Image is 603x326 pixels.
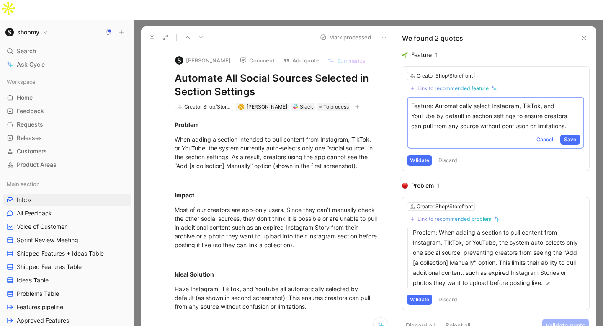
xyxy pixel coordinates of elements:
span: Features pipeline [17,303,63,311]
span: Home [17,93,33,102]
div: Link to recommended feature [417,85,489,92]
div: Creator Shop/Storefront [184,103,231,111]
span: Shipped Features Table [17,263,82,271]
button: Mark processed [316,31,375,43]
strong: Impact [175,191,194,199]
button: Summarize [324,55,369,67]
div: Have Instagram, TikTok, and YouTube all automatically selected by default (as shown in second scr... [175,285,379,311]
button: Validate [407,295,432,305]
a: Voice of Customer [3,220,131,233]
span: Inbox [17,196,32,204]
span: Ideas Table [17,276,49,285]
button: logo[PERSON_NAME] [171,54,234,67]
a: Sprint Review Meeting [3,234,131,246]
span: Cancel [536,135,553,144]
div: We found 2 quotes [402,33,463,43]
div: Link to recommended problem [417,216,492,223]
button: Discard [435,295,460,305]
p: Feature: Automatically select Instagram, TikTok, and YouTube by default in section settings to en... [411,101,580,131]
a: Ideas Table [3,274,131,287]
div: Creator Shop/Storefront [417,72,473,80]
img: pen.svg [545,280,551,286]
span: Workspace [7,78,36,86]
span: Main section [7,180,40,188]
span: All Feedback [17,209,52,217]
div: To process [317,103,350,111]
a: Releases [3,132,131,144]
span: Approved Features [17,316,69,325]
div: 1 [437,181,440,191]
span: Requests [17,120,43,129]
span: Customers [17,147,47,155]
a: Shipped Features Table [3,261,131,273]
span: Product Areas [17,160,57,169]
button: Discard [435,155,460,166]
img: shopmy [5,28,14,36]
span: Sprint Review Meeting [17,236,78,244]
img: 🌱 [402,52,408,58]
h1: Automate All Social Sources Selected in Section Settings [175,72,379,98]
span: [PERSON_NAME] [247,103,287,110]
a: Home [3,91,131,104]
img: 🔴 [402,183,408,189]
span: Voice of Customer [17,223,67,231]
div: Problem [411,181,434,191]
button: Save [560,135,580,145]
div: 1 [435,50,438,60]
a: Product Areas [3,158,131,171]
a: Requests [3,118,131,131]
span: Shipped Features + Ideas Table [17,249,104,258]
button: shopmyshopmy [3,26,50,38]
div: When adding a section intended to pull content from Instagram, TikTok, or YouTube, the system cur... [175,135,379,170]
span: Feedback [17,107,44,115]
button: Link to recommended problem [407,214,503,224]
span: Summarize [337,57,366,65]
a: Ask Cycle [3,58,131,71]
div: Feature [411,50,432,60]
button: Add quote [279,54,323,66]
span: Ask Cycle [17,60,45,70]
div: C [239,104,243,109]
div: Most of our creators are app-only users. Since they can’t manually check the other social sources... [175,205,379,249]
a: All Feedback [3,207,131,220]
div: Creator Shop/Storefront [417,202,473,211]
a: Feedback [3,105,131,117]
div: Search [3,45,131,57]
p: Problem: When adding a section to pull content from Instagram, TikTok, or YouTube, the system aut... [413,228,584,288]
a: Problems Table [3,287,131,300]
a: Features pipeline [3,301,131,313]
div: Main section [3,178,131,190]
div: Slack [300,103,313,111]
img: logo [175,56,183,65]
span: Save [564,135,576,144]
strong: Ideal Solution [175,271,214,278]
div: Workspace [3,75,131,88]
button: Comment [236,54,278,66]
a: Inbox [3,194,131,206]
span: Problems Table [17,290,59,298]
button: Validate [407,155,432,166]
a: Shipped Features + Ideas Table [3,247,131,260]
span: To process [323,103,349,111]
button: Link to recommended feature [407,83,500,93]
h1: shopmy [17,28,39,36]
span: Search [17,46,36,56]
strong: Problem [175,121,199,128]
button: Cancel [533,135,557,145]
span: Releases [17,134,42,142]
a: Customers [3,145,131,158]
